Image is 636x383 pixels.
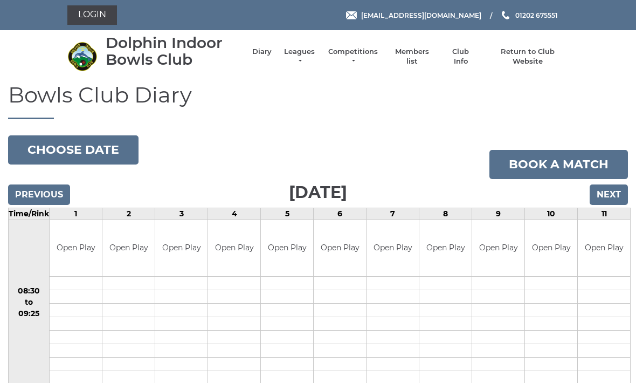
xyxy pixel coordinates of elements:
td: 7 [367,208,419,220]
span: 01202 675551 [515,11,558,19]
img: Phone us [502,11,509,19]
td: Open Play [50,220,102,277]
td: Open Play [261,220,313,277]
td: Open Play [208,220,260,277]
td: Open Play [367,220,419,277]
input: Next [590,184,628,205]
td: 4 [208,208,261,220]
a: Competitions [327,47,379,66]
img: Email [346,11,357,19]
td: Open Play [314,220,366,277]
span: [EMAIL_ADDRESS][DOMAIN_NAME] [361,11,481,19]
td: Open Play [419,220,472,277]
td: Open Play [102,220,155,277]
button: Choose date [8,135,139,165]
td: 3 [155,208,208,220]
img: Dolphin Indoor Bowls Club [67,42,97,71]
td: Open Play [578,220,630,277]
td: 2 [102,208,155,220]
td: Time/Rink [9,208,50,220]
td: Open Play [525,220,577,277]
td: 9 [472,208,525,220]
td: 6 [314,208,367,220]
input: Previous [8,184,70,205]
a: Return to Club Website [487,47,569,66]
td: 10 [525,208,578,220]
td: 5 [261,208,314,220]
td: 1 [50,208,102,220]
a: Email [EMAIL_ADDRESS][DOMAIN_NAME] [346,10,481,20]
a: Leagues [282,47,316,66]
a: Book a match [489,150,628,179]
a: Members list [389,47,434,66]
div: Dolphin Indoor Bowls Club [106,35,241,68]
h1: Bowls Club Diary [8,83,628,119]
td: 8 [419,208,472,220]
td: Open Play [155,220,208,277]
td: Open Play [472,220,524,277]
a: Club Info [445,47,476,66]
a: Diary [252,47,272,57]
a: Login [67,5,117,25]
td: 11 [578,208,631,220]
a: Phone us 01202 675551 [500,10,558,20]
